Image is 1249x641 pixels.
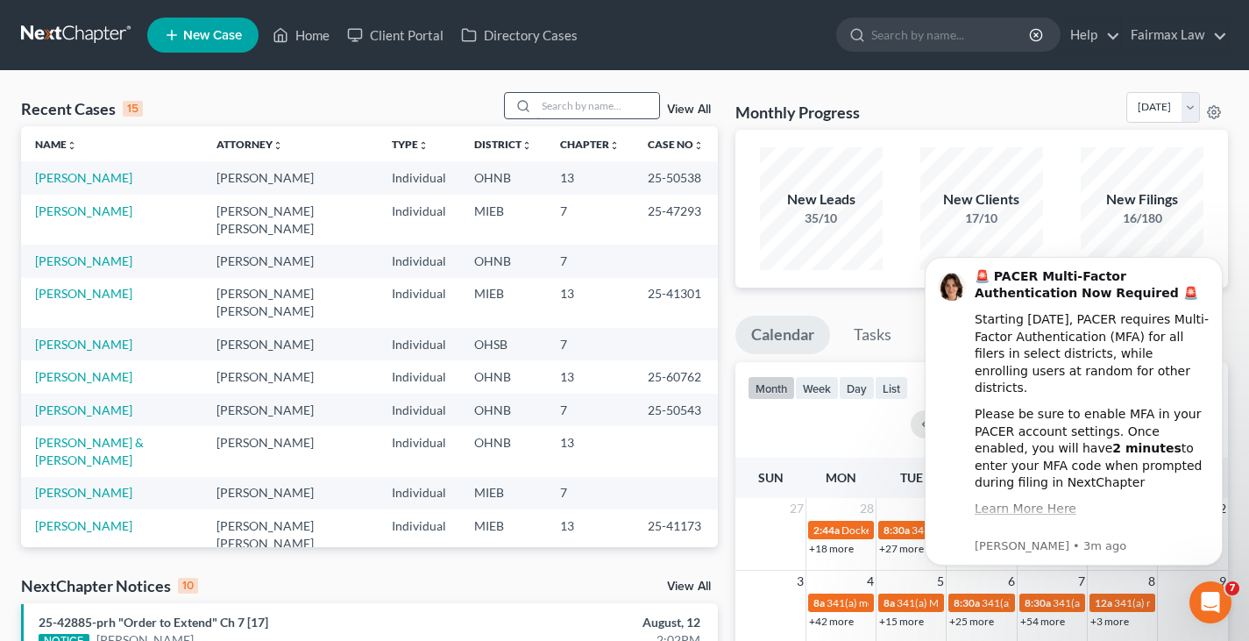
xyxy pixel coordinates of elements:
td: MIEB [460,278,546,328]
td: 13 [546,278,634,328]
a: +27 more [879,542,924,555]
i: unfold_more [522,140,532,151]
td: 25-50538 [634,161,718,194]
iframe: Intercom notifications message [898,231,1249,594]
td: 13 [546,161,634,194]
td: Individual [378,278,460,328]
td: Individual [378,394,460,426]
span: 8a [884,596,895,609]
td: 7 [546,245,634,277]
a: 25-42885-prh "Order to Extend" Ch 7 [17] [39,615,268,630]
div: New Filings [1081,189,1203,210]
input: Search by name... [536,93,659,118]
td: MIEB [460,477,546,509]
span: 3 [795,571,805,592]
td: Individual [378,509,460,559]
div: New Clients [920,189,1043,210]
a: Fairmax Law [1122,19,1227,51]
td: [PERSON_NAME] [202,328,377,360]
a: Case Nounfold_more [648,138,704,151]
span: 8a [813,596,825,609]
td: OHSB [460,328,546,360]
a: [PERSON_NAME] & [PERSON_NAME] [35,435,144,467]
a: [PERSON_NAME] [35,170,132,185]
a: Help [1061,19,1120,51]
span: 341(a) meeting for [PERSON_NAME] [827,596,996,609]
a: +25 more [949,615,994,628]
i: unfold_more [273,140,283,151]
a: Nameunfold_more [35,138,77,151]
td: [PERSON_NAME] [PERSON_NAME] [202,278,377,328]
a: +15 more [879,615,924,628]
td: [PERSON_NAME] [202,161,377,194]
a: [PERSON_NAME] [35,286,132,301]
td: Individual [378,426,460,476]
a: +3 more [1090,615,1129,628]
td: 25-41173 [634,509,718,559]
td: 7 [546,195,634,245]
td: 7 [546,477,634,509]
a: [PERSON_NAME] [35,518,132,533]
a: Home [264,19,338,51]
td: 13 [546,426,634,476]
i: unfold_more [418,140,429,151]
span: Sun [758,470,784,485]
td: [PERSON_NAME] [202,394,377,426]
span: 8:30a [884,523,910,537]
a: +42 more [809,615,854,628]
span: Mon [826,470,856,485]
span: 12a [1095,596,1112,609]
td: OHNB [460,161,546,194]
button: list [875,376,908,400]
div: 16/180 [1081,210,1203,227]
input: Search by name... [871,18,1032,51]
div: Recent Cases [21,98,143,119]
a: +54 more [1020,615,1065,628]
td: 7 [546,328,634,360]
div: August, 12 [492,614,700,631]
span: 28 [858,498,876,519]
td: 25-50543 [634,394,718,426]
iframe: Intercom live chat [1189,581,1231,623]
td: 25-47293 [634,195,718,245]
td: [PERSON_NAME] [PERSON_NAME] [202,509,377,559]
span: 27 [788,498,805,519]
td: Individual [378,477,460,509]
td: 7 [546,394,634,426]
button: day [839,376,875,400]
span: 7 [1225,581,1239,595]
a: Typeunfold_more [392,138,429,151]
td: OHNB [460,360,546,393]
td: 25-60762 [634,360,718,393]
td: [PERSON_NAME] [202,245,377,277]
a: [PERSON_NAME] [35,485,132,500]
a: Directory Cases [452,19,586,51]
div: New Leads [760,189,883,210]
a: View All [667,580,711,593]
div: 35/10 [760,210,883,227]
td: [PERSON_NAME] [PERSON_NAME] [202,195,377,245]
a: View All [667,103,711,116]
a: Attorneyunfold_more [216,138,283,151]
td: OHNB [460,245,546,277]
td: [PERSON_NAME] [202,477,377,509]
span: 2:44a [813,523,840,537]
button: month [748,376,795,400]
td: OHNB [460,394,546,426]
a: [PERSON_NAME] [35,369,132,384]
h3: Monthly Progress [735,102,860,123]
a: +18 more [809,542,854,555]
div: 17/10 [920,210,1043,227]
td: 13 [546,509,634,559]
span: 4 [865,571,876,592]
td: Individual [378,328,460,360]
span: Docket Text: for [PERSON_NAME] [841,523,998,537]
td: OHNB [460,426,546,476]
